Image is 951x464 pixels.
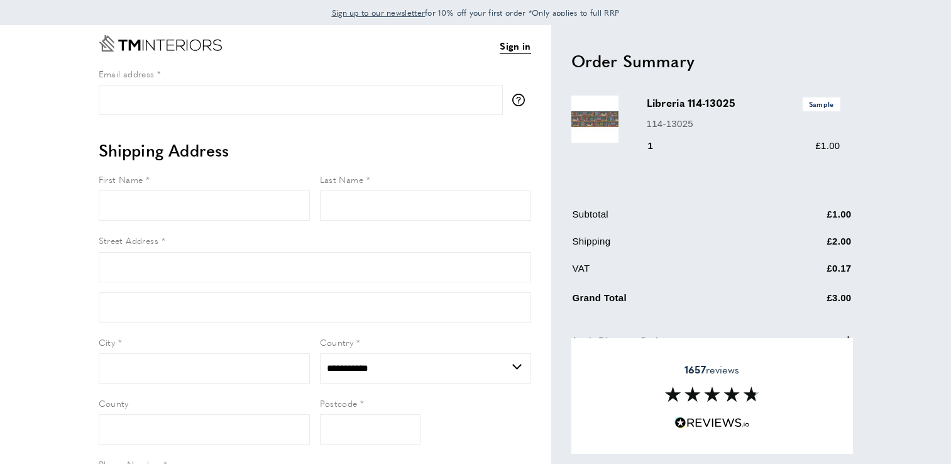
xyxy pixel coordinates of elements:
span: Sample [803,97,840,111]
span: First Name [99,173,143,185]
span: reviews [684,363,739,376]
img: Reviews.io 5 stars [674,417,750,429]
h2: Order Summary [571,50,853,72]
p: 114-13025 [647,116,840,131]
a: Sign in [500,38,530,54]
span: Street Address [99,234,159,246]
span: Country [320,336,354,348]
span: for 10% off your first order *Only applies to full RRP [332,7,620,18]
td: Shipping [573,234,764,258]
span: Postcode [320,397,358,409]
td: VAT [573,261,764,285]
a: Sign up to our newsletter [332,6,426,19]
h2: Shipping Address [99,139,531,162]
td: Subtotal [573,207,764,231]
span: Sign up to our newsletter [332,7,426,18]
span: Apply Discount Code [571,333,663,348]
span: Last Name [320,173,364,185]
span: City [99,336,116,348]
strong: 1657 [684,362,706,377]
td: £3.00 [765,288,852,315]
div: 1 [647,138,671,153]
td: £1.00 [765,207,852,231]
span: Email address [99,67,155,80]
span: £1.00 [815,140,840,151]
h3: Libreria 114-13025 [647,96,840,111]
td: Grand Total [573,288,764,315]
img: Libreria 114-13025 [571,96,618,143]
img: Reviews section [665,387,759,402]
a: Go to Home page [99,35,222,52]
span: County [99,397,129,409]
td: £2.00 [765,234,852,258]
td: £0.17 [765,261,852,285]
button: More information [512,94,531,106]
